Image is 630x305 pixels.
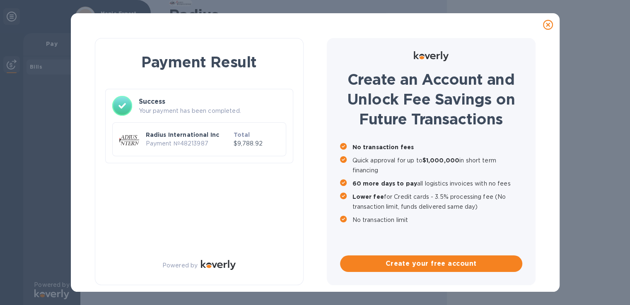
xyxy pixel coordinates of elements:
[414,51,449,61] img: Logo
[352,192,522,212] p: for Credit cards - 3.5% processing fee (No transaction limit, funds delivered same day)
[352,193,384,200] b: Lower fee
[146,139,230,148] p: Payment № 48213987
[109,52,290,72] h1: Payment Result
[352,180,418,187] b: 60 more days to pay
[352,155,522,175] p: Quick approval for up to in short term financing
[139,97,286,107] h3: Success
[146,131,230,139] p: Radius International Inc
[340,255,522,272] button: Create your free account
[201,260,236,270] img: Logo
[352,179,522,188] p: all logistics invoices with no fees
[352,144,414,150] b: No transaction fees
[340,69,522,129] h1: Create an Account and Unlock Fee Savings on Future Transactions
[234,139,279,148] p: $9,788.92
[139,107,286,115] p: Your payment has been completed.
[347,259,516,269] span: Create your free account
[234,131,250,138] b: Total
[162,261,198,270] p: Powered by
[352,215,522,225] p: No transaction limit
[422,157,459,164] b: $1,000,000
